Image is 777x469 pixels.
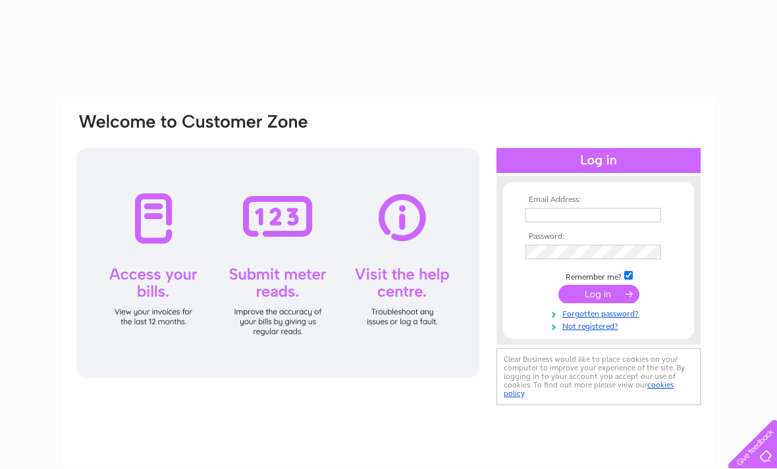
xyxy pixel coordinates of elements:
input: Submit [558,285,639,303]
a: Not registered? [525,319,675,332]
a: cookies policy [504,380,674,398]
th: Email Address: [522,195,675,205]
td: Remember me? [522,269,675,282]
th: Password: [522,232,675,241]
div: Clear Business would like to place cookies on your computer to improve your experience of the sit... [496,348,701,405]
a: Forgotten password? [525,307,675,319]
